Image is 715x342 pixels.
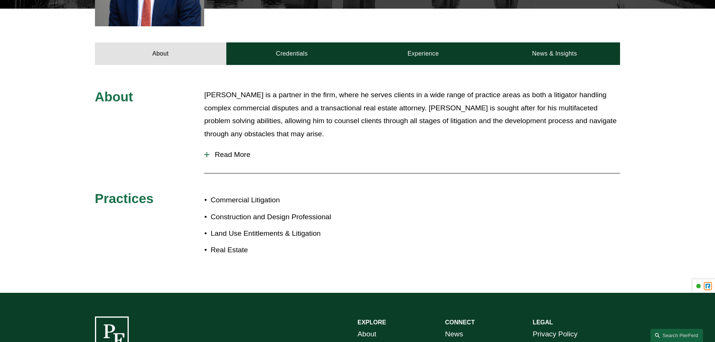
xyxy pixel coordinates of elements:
[211,227,357,240] p: Land Use Entitlements & Litigation
[95,89,133,104] span: About
[211,244,357,257] p: Real Estate
[489,42,620,65] a: News & Insights
[204,145,620,164] button: Read More
[211,211,357,224] p: Construction and Design Professional
[358,319,386,325] strong: EXPLORE
[533,328,577,341] a: Privacy Policy
[204,89,620,140] p: [PERSON_NAME] is a partner in the firm, where he serves clients in a wide range of practice areas...
[650,329,703,342] a: Search this site
[211,194,357,207] p: Commercial Litigation
[445,319,475,325] strong: CONNECT
[358,328,376,341] a: About
[533,319,553,325] strong: LEGAL
[95,191,154,206] span: Practices
[95,42,226,65] a: About
[445,328,463,341] a: News
[226,42,358,65] a: Credentials
[358,42,489,65] a: Experience
[209,151,620,159] span: Read More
